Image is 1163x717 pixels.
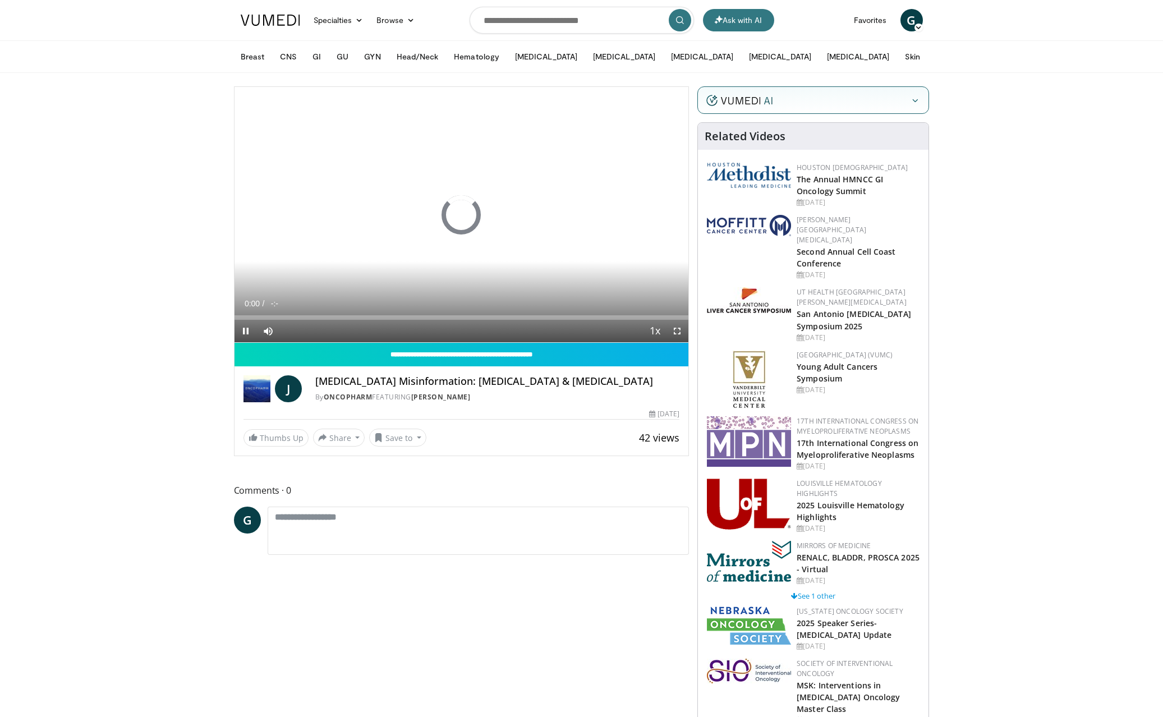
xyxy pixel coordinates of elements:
[707,606,791,645] img: 2909c12f-ae63-4873-92f0-d6535b5e456d.png.150x105_q85_autocrop_double_scale_upscale_version-0.2.png
[797,350,893,360] a: [GEOGRAPHIC_DATA] (VUMC)
[639,431,679,444] span: 42 views
[666,320,688,342] button: Fullscreen
[306,45,328,68] button: GI
[797,618,891,640] a: 2025 Speaker Series- [MEDICAL_DATA] Update
[703,9,774,31] button: Ask with AI
[791,591,835,601] a: See 1 other
[797,523,920,534] div: [DATE]
[263,299,265,308] span: /
[797,309,911,331] a: San Antonio [MEDICAL_DATA] Symposium 2025
[234,45,271,68] button: Breast
[797,270,920,280] div: [DATE]
[705,130,785,143] h4: Related Videos
[706,95,773,106] img: vumedi-ai-logo.v2.svg
[411,392,471,402] a: [PERSON_NAME]
[313,429,365,447] button: Share
[586,45,662,68] button: [MEDICAL_DATA]
[797,287,907,307] a: UT Health [GEOGRAPHIC_DATA][PERSON_NAME][MEDICAL_DATA]
[470,7,694,34] input: Search topics, interventions
[245,299,260,308] span: 0:00
[243,429,309,447] a: Thumbs Up
[797,197,920,208] div: [DATE]
[243,375,270,402] img: OncoPharm
[900,9,923,31] a: G
[797,163,908,172] a: Houston [DEMOGRAPHIC_DATA]
[820,45,896,68] button: [MEDICAL_DATA]
[707,479,791,530] img: 5d3ed0cf-fb67-463b-8d93-5f6fc429c577.png.150x105_q85_autocrop_double_scale_upscale_version-0.2.png
[273,45,304,68] button: CNS
[508,45,584,68] button: [MEDICAL_DATA]
[307,9,370,31] a: Specialties
[649,409,679,419] div: [DATE]
[797,641,920,651] div: [DATE]
[664,45,740,68] button: [MEDICAL_DATA]
[707,659,791,683] img: f73eb45c-cd02-4ad0-acc8-97ed8bd5986b.jpg.150x105_q85_autocrop_double_scale_upscale_version-0.2.jpg
[275,375,302,402] a: J
[234,483,689,498] span: Comments 0
[742,45,818,68] button: [MEDICAL_DATA]
[847,9,894,31] a: Favorites
[235,87,689,343] video-js: Video Player
[315,375,680,388] h4: [MEDICAL_DATA] Misinformation: [MEDICAL_DATA] & [MEDICAL_DATA]
[643,320,666,342] button: Playback Rate
[234,507,261,534] a: G
[447,45,506,68] button: Hematology
[797,385,920,395] div: [DATE]
[797,461,920,471] div: [DATE]
[707,541,791,585] img: 60fd396b-d675-423b-b826-ee1213ef1d3b.png.150x105_q85_autocrop_double_scale_upscale_version-0.2.png
[797,215,866,245] a: [PERSON_NAME][GEOGRAPHIC_DATA][MEDICAL_DATA]
[357,45,387,68] button: GYN
[257,320,279,342] button: Mute
[898,45,927,68] button: Skin
[235,315,689,320] div: Progress Bar
[797,576,920,586] div: [DATE]
[707,416,791,467] img: e532746c-56ce-40c4-891b-05e5219a4141.png.150x105_q85_autocrop_double_scale_upscale_version-0.2.png
[235,320,257,342] button: Pause
[707,287,791,313] img: 7870b224-cac5-491b-891c-8f641f094b6d.jpeg.150x105_q85_autocrop_double_scale_upscale_version-0.2.jpg
[241,15,300,26] img: VuMedi Logo
[370,9,421,31] a: Browse
[707,215,791,236] img: c5560393-9563-4b4a-b01b-f05df246bde3.png.150x105_q85_autocrop_double_scale_upscale_version-0.2.png
[797,552,920,574] a: RENALC, BLADDR, PROSCA 2025 - Virtual
[797,500,904,522] a: 2025 Louisville Hematology Highlights
[797,333,920,343] div: [DATE]
[797,174,883,196] a: The Annual HMNCC GI Oncology Summit
[797,416,918,436] a: 17th International Congress on Myeloproliferative Neoplasms
[797,659,893,678] a: Society of Interventional Oncology
[315,392,680,402] div: By FEATURING
[324,392,373,402] a: OncoPharm
[390,45,445,68] button: Head/Neck
[797,246,895,269] a: Second Annual Cell Coast Conference
[271,299,278,308] span: -:-
[797,479,882,498] a: Louisville Hematology Highlights
[707,163,791,188] img: 5e4488cc-e109-4a4e-9fd9-73bb9237ee91.png.150x105_q85_autocrop_double_scale_upscale_version-0.2.png
[369,429,426,447] button: Save to
[797,680,900,714] a: MSK: Interventions in [MEDICAL_DATA] Oncology Master Class
[797,361,877,384] a: Young Adult Cancers Symposium
[797,541,871,550] a: Mirrors of Medicine
[330,45,355,68] button: GU
[732,350,766,409] img: 9d9d6733-069c-40c7-8680-fd6295505b6e.jpg.150x105_q85_autocrop_double_scale_upscale_version-0.2.jpg
[797,606,903,616] a: [US_STATE] Oncology Society
[797,438,918,460] a: 17th International Congress on Myeloproliferative Neoplasms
